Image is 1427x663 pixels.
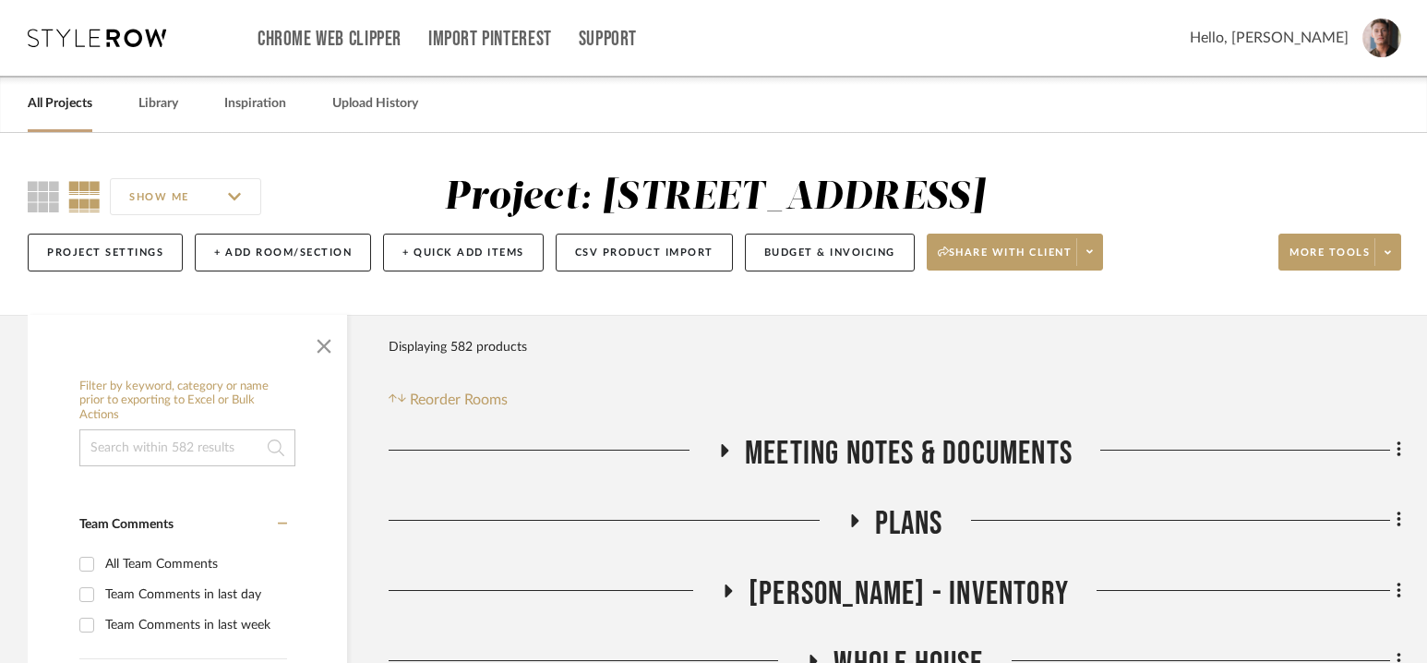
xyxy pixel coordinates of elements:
button: + Quick Add Items [383,234,544,271]
a: Upload History [332,91,418,116]
div: All Team Comments [105,549,282,579]
h6: Filter by keyword, category or name prior to exporting to Excel or Bulk Actions [79,380,295,423]
span: Hello, [PERSON_NAME] [1190,27,1349,49]
button: + Add Room/Section [195,234,371,271]
button: Reorder Rooms [389,389,508,411]
button: More tools [1278,234,1401,271]
input: Search within 582 results [79,429,295,466]
img: avatar [1362,18,1401,57]
div: Project: [STREET_ADDRESS] [444,178,986,217]
a: Inspiration [224,91,286,116]
span: Reorder Rooms [410,389,508,411]
span: [PERSON_NAME] - Inventory [749,574,1069,614]
button: Close [306,324,342,361]
div: Team Comments in last day [105,580,282,609]
span: Plans [875,504,943,544]
a: All Projects [28,91,92,116]
div: Displaying 582 products [389,329,527,366]
span: Meeting notes & Documents [745,434,1073,474]
span: More tools [1289,246,1370,273]
a: Chrome Web Clipper [258,31,402,47]
a: Support [579,31,637,47]
button: Project Settings [28,234,183,271]
button: CSV Product Import [556,234,733,271]
span: Share with client [938,246,1073,273]
button: Share with client [927,234,1104,271]
span: Team Comments [79,518,174,531]
button: Budget & Invoicing [745,234,915,271]
a: Library [138,91,178,116]
div: Team Comments in last week [105,610,282,640]
a: Import Pinterest [428,31,552,47]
